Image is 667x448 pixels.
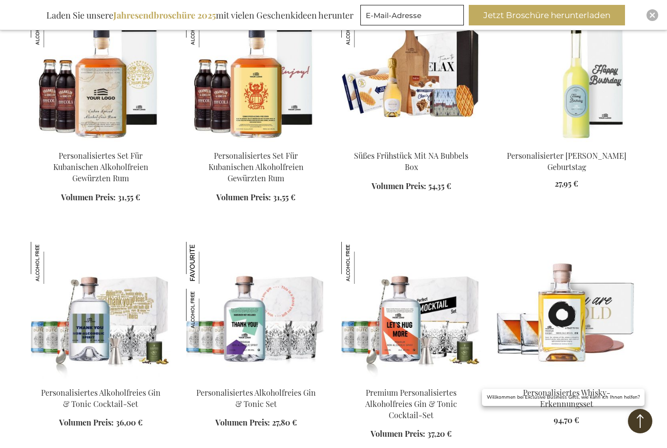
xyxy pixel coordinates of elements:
span: 31,55 € [273,192,295,202]
span: 37,20 € [427,428,452,439]
img: Personalisiertes Alkoholfreies Gin & Tonic Set [186,289,228,331]
a: Personalisiertes Whisky-Erkennungsset [523,387,610,409]
span: Volumen Preis: [371,428,425,439]
img: Personalisiertes Alkoholfreies Gin & Tonic Set [186,242,228,284]
img: Personalised Non-Alcoholic Cuban Spiced Rum Set [186,5,326,142]
img: Close [649,12,655,18]
a: Premium Personalisiertes Alkoholfreies Gin & Tonic Cocktail-Set [365,387,457,420]
form: marketing offers and promotions [360,5,467,28]
button: Jetzt Broschüre herunterladen [469,5,625,25]
span: Volumen Preis: [59,417,114,427]
span: Volumen Preis: [215,417,270,427]
b: Jahresendbroschüre 2025 [113,9,216,21]
img: Personalised Non-Alcoholic Gin & Tonic Cocktail Set [31,242,170,379]
span: 94,70 € [554,415,579,425]
img: Personalisiertes Alkoholfreies Gin & Tonic Cocktail-Set [31,242,73,284]
a: Personalisierter [PERSON_NAME] Geburtstag [507,150,626,172]
a: Süßes Frühstück Mit NA Bubbels Box [354,150,468,172]
a: Personalised Limoncello Birthday Bright [497,138,636,148]
img: Personalised Limoncello Birthday Bright [497,5,636,142]
a: Volumen Preis: 31,55 € [61,192,140,203]
a: Volumen Preis: 31,55 € [216,192,295,203]
a: Personalisiertes Set Für Kubanischen Alkoholfreien Gewürzten Rum [208,150,304,183]
img: Premium Personalised Non-Alcoholic Gin & Tonic Cocktail Set [341,242,481,379]
div: Close [646,9,658,21]
div: Laden Sie unsere mit vielen Geschenkideen herunter [42,5,358,25]
span: Volumen Preis: [216,192,271,202]
a: Volumen Preis: 27,80 € [215,417,297,428]
a: Personalisiertes Alkoholfreies Gin & Tonic Set [196,387,316,409]
a: Volumen Preis: 36,00 € [59,417,143,428]
a: Premium Personalised Non-Alcoholic Gin & Tonic Cocktail Set Premium Personalisiertes Alkoholfreie... [341,375,481,384]
a: Personalised Non-Alcoholic Gin & Tonic Cocktail Set Personalisiertes Alkoholfreies Gin & Tonic Co... [31,375,170,384]
span: 36,00 € [116,417,143,427]
input: E-Mail-Adresse [360,5,464,25]
a: Volumen Preis: 54,35 € [372,181,451,192]
a: Personalisiertes Alkoholfreies Gin & Tonic Set Personalisiertes Alkoholfreies Gin & Tonic Set Per... [186,375,326,384]
a: Personalisiertes Alkoholfreies Gin & Tonic Cocktail-Set [41,387,161,409]
span: Volumen Preis: [61,192,116,202]
img: Personalisiertes Alkoholfreies Gin & Tonic Set [186,242,326,379]
a: Personalised Non-Alcoholic Cuban Spiced Rum Set Personalisiertes Set Für Kubanischen Alkoholfreie... [186,138,326,148]
span: Volumen Preis: [372,181,426,191]
img: Personalised Whisky Recognition Set [497,242,636,379]
a: Sweet Break(fast) With NA Bubbels Box Süßes Frühstück Mit NA Bubbels Box [341,138,481,148]
img: Personalised Non-Alcoholic Cuban Spiced Rum Set [31,5,170,142]
span: 27,80 € [272,417,297,427]
span: 31,55 € [118,192,140,202]
span: 54,35 € [428,181,451,191]
a: Volumen Preis: 37,20 € [371,428,452,440]
span: 27,95 € [555,178,578,189]
img: Sweet Break(fast) With NA Bubbels Box [341,5,481,142]
a: Personalised Non-Alcoholic Cuban Spiced Rum Set Personalisiertes Set Für Kubanischen Alkoholfreie... [31,138,170,148]
a: Personalisiertes Set Für Kubanischen Alkoholfreien Gewürzten Rum [53,150,148,183]
img: Premium Personalisiertes Alkoholfreies Gin & Tonic Cocktail-Set [341,242,383,284]
a: Personalised Whisky Recognition Set [497,375,636,384]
